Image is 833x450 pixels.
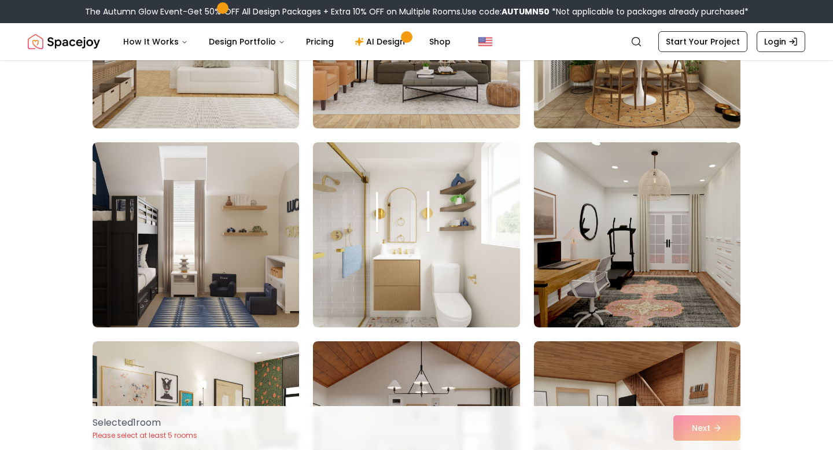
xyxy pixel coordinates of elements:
[85,6,749,17] div: The Autumn Glow Event-Get 50% OFF All Design Packages + Extra 10% OFF on Multiple Rooms.
[93,416,197,430] p: Selected 1 room
[502,6,550,17] b: AUTUMN50
[297,30,343,53] a: Pricing
[313,142,519,327] img: Room room-8
[200,30,294,53] button: Design Portfolio
[93,142,299,327] img: Room room-7
[658,31,747,52] a: Start Your Project
[345,30,418,53] a: AI Design
[420,30,460,53] a: Shop
[28,23,805,60] nav: Global
[28,30,100,53] a: Spacejoy
[757,31,805,52] a: Login
[28,30,100,53] img: Spacejoy Logo
[534,142,740,327] img: Room room-9
[462,6,550,17] span: Use code:
[478,35,492,49] img: United States
[114,30,197,53] button: How It Works
[114,30,460,53] nav: Main
[93,431,197,440] p: Please select at least 5 rooms
[550,6,749,17] span: *Not applicable to packages already purchased*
